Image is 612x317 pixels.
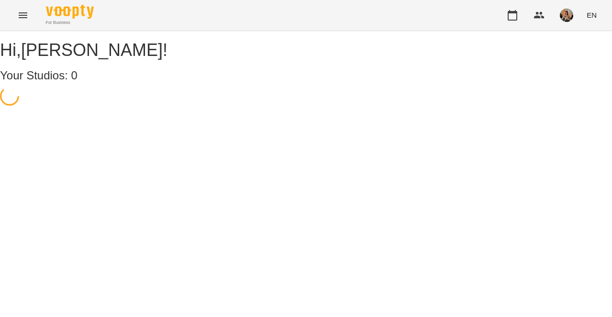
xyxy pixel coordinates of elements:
span: 0 [71,69,78,82]
img: e707ac97ad35db4328962b01d070b99d.jpeg [560,9,573,22]
button: EN [583,6,601,24]
img: Voopty Logo [46,5,94,19]
span: EN [587,10,597,20]
button: Menu [11,4,34,27]
span: For Business [46,20,94,26]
